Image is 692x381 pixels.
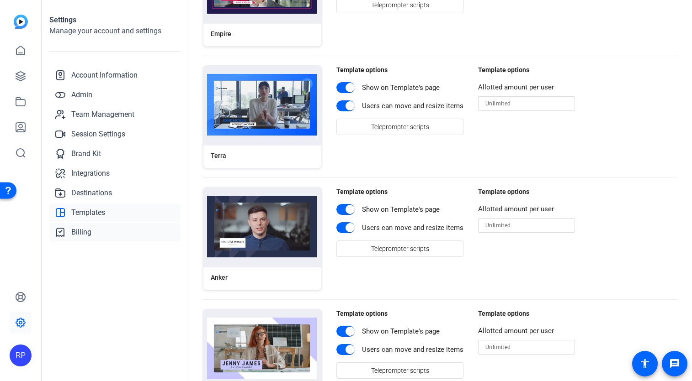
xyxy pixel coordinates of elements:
div: Template options [478,309,575,318]
div: Template options [336,187,463,197]
img: Template image [207,196,317,257]
img: blue-gradient.svg [14,15,28,29]
mat-icon: message [669,358,680,369]
a: Destinations [49,184,181,202]
input: Unlimited [485,98,568,109]
a: Session Settings [49,125,181,143]
a: Billing [49,223,181,241]
button: Teleprompter scripts [336,119,463,135]
a: Admin [49,86,181,104]
div: RP [10,344,32,366]
span: Admin [71,89,92,100]
a: Team Management [49,105,181,124]
a: Account Information [49,66,181,84]
span: Destinations [71,188,112,198]
div: Terra [211,151,226,161]
div: Users can move and resize items [362,344,463,355]
div: Users can move and resize items [362,101,463,111]
div: Empire [211,29,231,39]
span: Billing [71,227,91,238]
div: Allotted amount per user [478,326,575,336]
span: Team Management [71,109,134,120]
h1: Settings [49,15,181,26]
div: Template options [336,309,463,318]
div: Show on Template's page [362,204,440,215]
div: Allotted amount per user [478,204,575,214]
div: Anker [211,273,228,282]
div: Show on Template's page [362,326,440,337]
div: Allotted amount per user [478,82,575,93]
div: Show on Template's page [362,83,440,93]
span: Brand Kit [71,148,101,159]
div: Template options [478,65,575,75]
div: Template options [336,65,463,75]
a: Brand Kit [49,145,181,163]
span: Teleprompter scripts [371,362,429,379]
button: Teleprompter scripts [336,362,463,379]
input: Unlimited [485,342,568,353]
span: Account Information [71,70,138,81]
h2: Manage your account and settings [49,26,181,37]
span: Teleprompter scripts [371,118,429,136]
a: Integrations [49,164,181,183]
mat-icon: accessibility [639,358,650,369]
span: Templates [71,207,105,218]
img: Template image [207,318,317,379]
div: Users can move and resize items [362,223,463,233]
img: Template image [207,74,317,136]
button: Teleprompter scripts [336,240,463,257]
input: Unlimited [485,220,568,231]
div: Template options [478,187,575,197]
span: Session Settings [71,129,125,140]
span: Teleprompter scripts [371,240,429,257]
span: Integrations [71,168,110,179]
a: Templates [49,204,181,222]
